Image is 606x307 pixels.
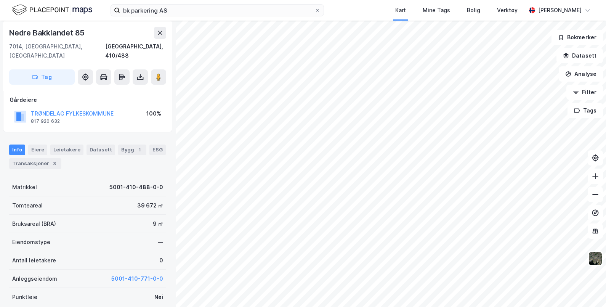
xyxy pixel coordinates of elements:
[9,69,75,85] button: Tag
[118,145,146,155] div: Bygg
[28,145,47,155] div: Eiere
[159,256,163,265] div: 0
[9,27,86,39] div: Nedre Bakklandet 85
[538,6,582,15] div: [PERSON_NAME]
[566,85,603,100] button: Filter
[120,5,314,16] input: Søk på adresse, matrikkel, gårdeiere, leietakere eller personer
[105,42,166,60] div: [GEOGRAPHIC_DATA], 410/488
[10,95,166,104] div: Gårdeiere
[9,158,61,169] div: Transaksjoner
[50,145,83,155] div: Leietakere
[12,183,37,192] div: Matrikkel
[111,274,163,283] button: 5001-410-771-0-0
[136,146,143,154] div: 1
[588,251,603,266] img: 9k=
[153,219,163,228] div: 9 ㎡
[87,145,115,155] div: Datasett
[154,293,163,302] div: Nei
[395,6,406,15] div: Kart
[9,145,25,155] div: Info
[497,6,518,15] div: Verktøy
[467,6,480,15] div: Bolig
[51,160,58,167] div: 3
[568,270,606,307] iframe: Chat Widget
[109,183,163,192] div: 5001-410-488-0-0
[551,30,603,45] button: Bokmerker
[9,42,105,60] div: 7014, [GEOGRAPHIC_DATA], [GEOGRAPHIC_DATA]
[31,118,60,124] div: 817 920 632
[12,293,37,302] div: Punktleie
[556,48,603,63] button: Datasett
[12,219,56,228] div: Bruksareal (BRA)
[568,103,603,118] button: Tags
[149,145,166,155] div: ESG
[12,201,43,210] div: Tomteareal
[137,201,163,210] div: 39 672 ㎡
[12,3,92,17] img: logo.f888ab2527a4732fd821a326f86c7f29.svg
[12,274,57,283] div: Anleggseiendom
[158,238,163,247] div: —
[559,66,603,82] button: Analyse
[423,6,450,15] div: Mine Tags
[12,238,50,247] div: Eiendomstype
[146,109,161,118] div: 100%
[12,256,56,265] div: Antall leietakere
